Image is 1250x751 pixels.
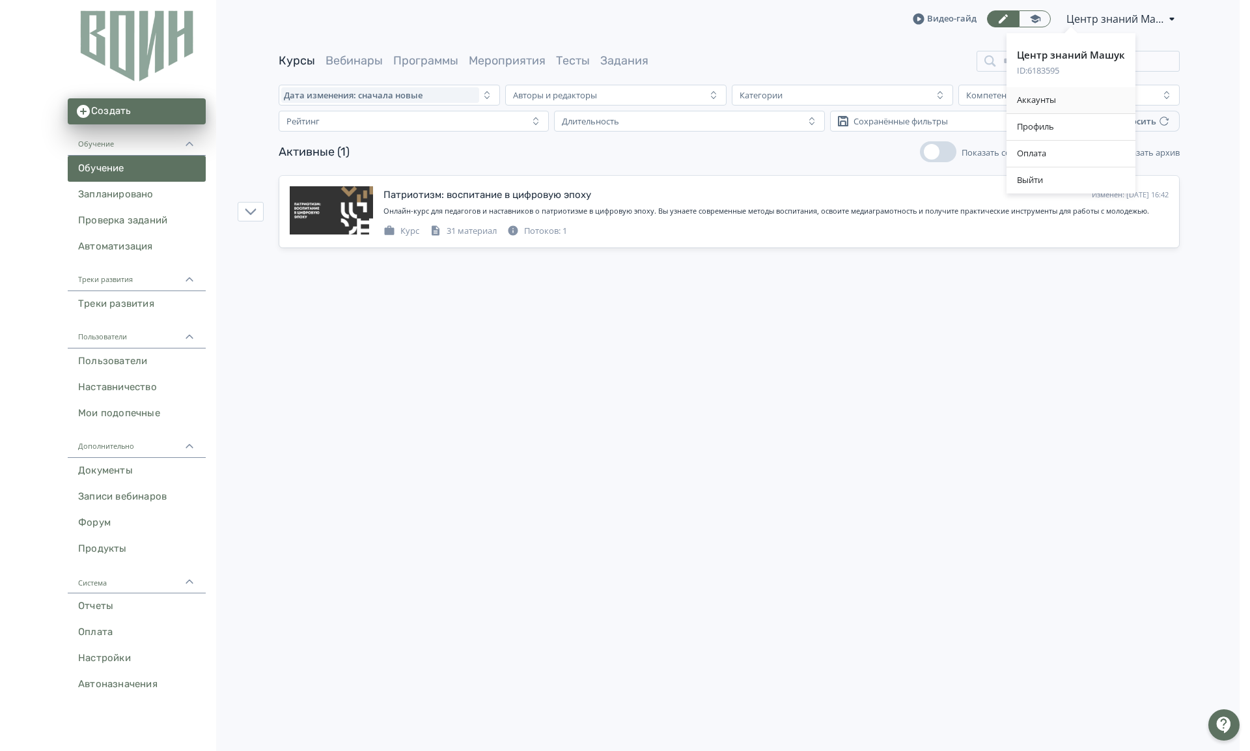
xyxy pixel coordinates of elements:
div: Аккаунты [1007,87,1135,113]
div: Центр знаний Машук [1017,49,1125,62]
div: Выйти [1007,167,1135,193]
div: Профиль [1007,114,1135,140]
div: Оплата [1007,141,1135,167]
div: ID: 6183595 [1017,64,1125,78]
